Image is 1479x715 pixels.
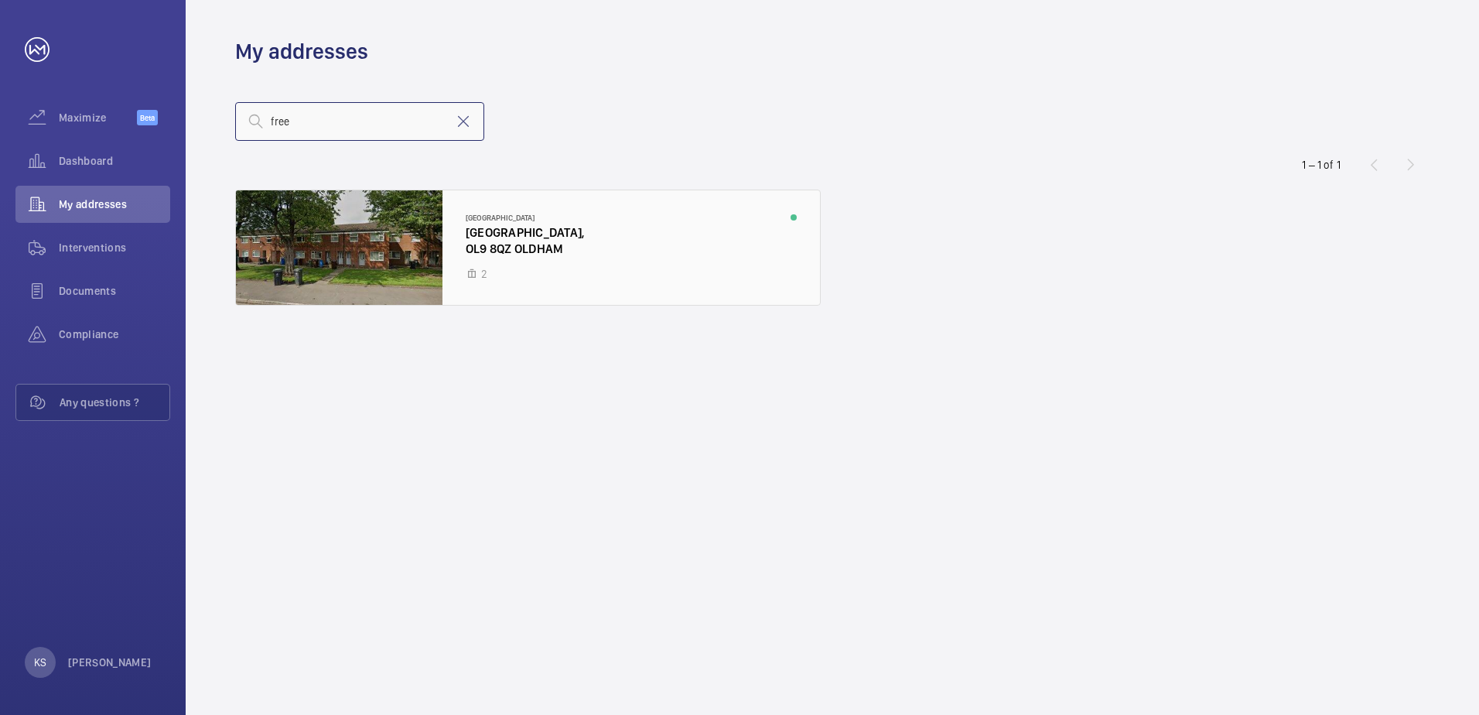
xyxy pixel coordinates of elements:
[59,283,170,299] span: Documents
[137,110,158,125] span: Beta
[59,197,170,212] span: My addresses
[68,655,152,670] p: [PERSON_NAME]
[59,327,170,342] span: Compliance
[1302,157,1341,173] div: 1 – 1 of 1
[235,37,368,66] h1: My addresses
[34,655,46,670] p: KS
[59,153,170,169] span: Dashboard
[235,102,484,141] input: Search by address
[59,110,137,125] span: Maximize
[60,395,169,410] span: Any questions ?
[59,240,170,255] span: Interventions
